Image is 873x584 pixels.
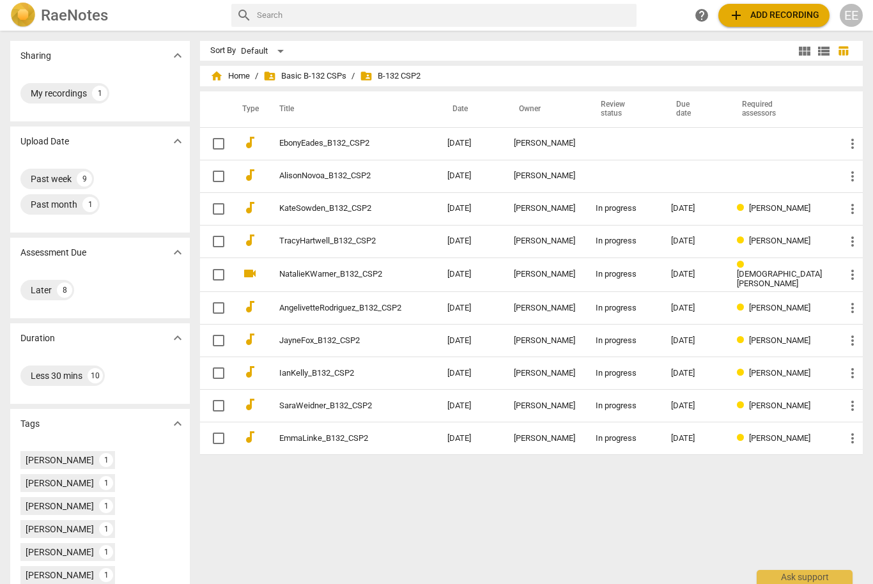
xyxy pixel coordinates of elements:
button: Table view [833,42,853,61]
div: In progress [596,401,651,411]
div: 1 [99,453,113,467]
div: [DATE] [671,401,716,411]
a: KateSowden_B132_CSP2 [279,204,401,213]
span: help [694,8,709,23]
div: Later [31,284,52,296]
span: Review status: in progress [737,401,749,410]
button: Tile view [795,42,814,61]
span: more_vert [845,398,860,413]
div: In progress [596,204,651,213]
span: [PERSON_NAME] [749,203,810,213]
div: 10 [88,368,103,383]
span: folder_shared [263,70,276,82]
a: LogoRaeNotes [10,3,221,28]
span: audiotrack [242,364,258,380]
a: AngelivetteRodriguez_B132_CSP2 [279,304,401,313]
p: Upload Date [20,135,69,148]
div: Sort By [210,46,236,56]
p: Tags [20,417,40,431]
div: 1 [99,499,113,513]
td: [DATE] [437,390,504,422]
span: Review status: in progress [737,368,749,378]
div: [PERSON_NAME] [514,270,575,279]
th: Due date [661,91,727,127]
div: [PERSON_NAME] [514,204,575,213]
th: Type [232,91,264,127]
span: expand_more [170,245,185,260]
div: [DATE] [671,236,716,246]
td: [DATE] [437,160,504,192]
span: / [255,72,258,81]
a: Help [690,4,713,27]
div: [PERSON_NAME] [26,569,94,581]
th: Title [264,91,437,127]
span: more_vert [845,136,860,151]
span: Home [210,70,250,82]
span: audiotrack [242,167,258,183]
div: My recordings [31,87,87,100]
td: [DATE] [437,192,504,225]
span: Review status: in progress [737,335,749,345]
span: view_list [816,43,831,59]
span: audiotrack [242,135,258,150]
th: Owner [504,91,585,127]
span: more_vert [845,300,860,316]
div: 1 [82,197,98,212]
div: [PERSON_NAME] [514,401,575,411]
button: List view [814,42,833,61]
span: more_vert [845,169,860,184]
td: [DATE] [437,257,504,292]
div: In progress [596,304,651,313]
td: [DATE] [437,325,504,357]
a: IanKelly_B132_CSP2 [279,369,401,378]
div: [PERSON_NAME] [514,139,575,148]
span: Review status: in progress [737,433,749,443]
img: Logo [10,3,36,28]
input: Search [257,5,632,26]
button: Upload [718,4,830,27]
div: [PERSON_NAME] [514,236,575,246]
span: Add recording [729,8,819,23]
div: Past month [31,198,77,211]
span: / [352,72,355,81]
span: Basic B-132 CSPs [263,70,346,82]
div: 1 [99,545,113,559]
th: Review status [585,91,661,127]
span: expand_more [170,48,185,63]
div: In progress [596,236,651,246]
span: [PERSON_NAME] [749,236,810,245]
div: [DATE] [671,204,716,213]
a: JayneFox_B132_CSP2 [279,336,401,346]
div: [DATE] [671,336,716,346]
div: [DATE] [671,304,716,313]
a: AlisonNovoa_B132_CSP2 [279,171,401,181]
div: In progress [596,336,651,346]
td: [DATE] [437,292,504,325]
button: Show more [168,243,187,262]
span: add [729,8,744,23]
span: [PERSON_NAME] [749,401,810,410]
td: [DATE] [437,357,504,390]
div: 1 [99,476,113,490]
button: Show more [168,328,187,348]
span: [DEMOGRAPHIC_DATA][PERSON_NAME] [737,269,822,288]
span: more_vert [845,267,860,282]
span: [PERSON_NAME] [749,433,810,443]
button: Show more [168,132,187,151]
div: In progress [596,369,651,378]
a: SaraWeidner_B132_CSP2 [279,401,401,411]
div: [DATE] [671,434,716,443]
h2: RaeNotes [41,6,108,24]
p: Assessment Due [20,246,86,259]
div: [PERSON_NAME] [514,304,575,313]
div: Less 30 mins [31,369,82,382]
span: more_vert [845,365,860,381]
span: home [210,70,223,82]
div: [PERSON_NAME] [26,523,94,535]
div: 1 [99,568,113,582]
td: [DATE] [437,422,504,455]
div: [PERSON_NAME] [26,546,94,558]
span: search [236,8,252,23]
button: Show more [168,46,187,65]
div: EE [840,4,863,27]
